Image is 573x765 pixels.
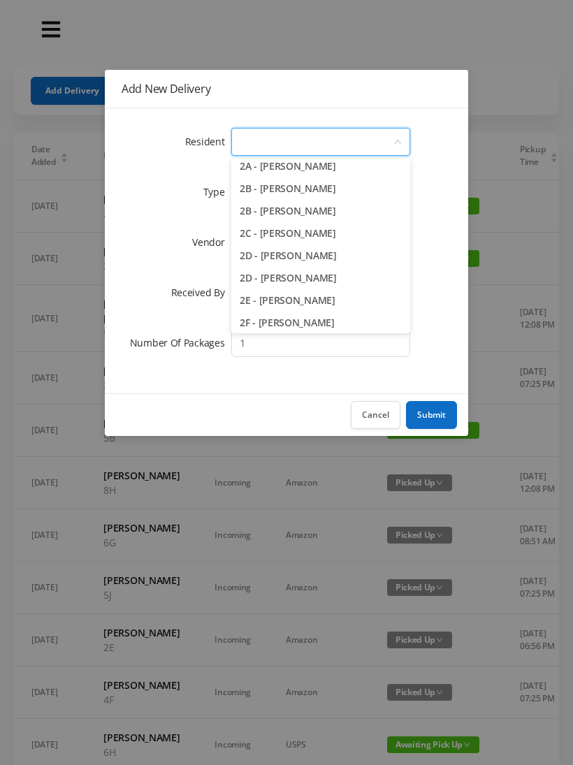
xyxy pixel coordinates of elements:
li: 2E - [PERSON_NAME] [231,289,410,312]
li: 2F - [PERSON_NAME] [231,312,410,334]
label: Type [203,185,232,198]
label: Number Of Packages [130,336,232,349]
li: 2D - [PERSON_NAME] [231,245,410,267]
button: Cancel [351,401,400,429]
div: Add New Delivery [122,81,451,96]
label: Received By [171,286,232,299]
li: 2A - [PERSON_NAME] [231,155,410,177]
li: 2C - [PERSON_NAME] [231,222,410,245]
form: Add New Delivery [122,125,451,360]
button: Submit [406,401,457,429]
i: icon: down [393,138,402,147]
label: Vendor [192,235,231,249]
li: 2D - [PERSON_NAME] [231,267,410,289]
li: 2B - [PERSON_NAME] [231,200,410,222]
li: 2B - [PERSON_NAME] [231,177,410,200]
label: Resident [185,135,232,148]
